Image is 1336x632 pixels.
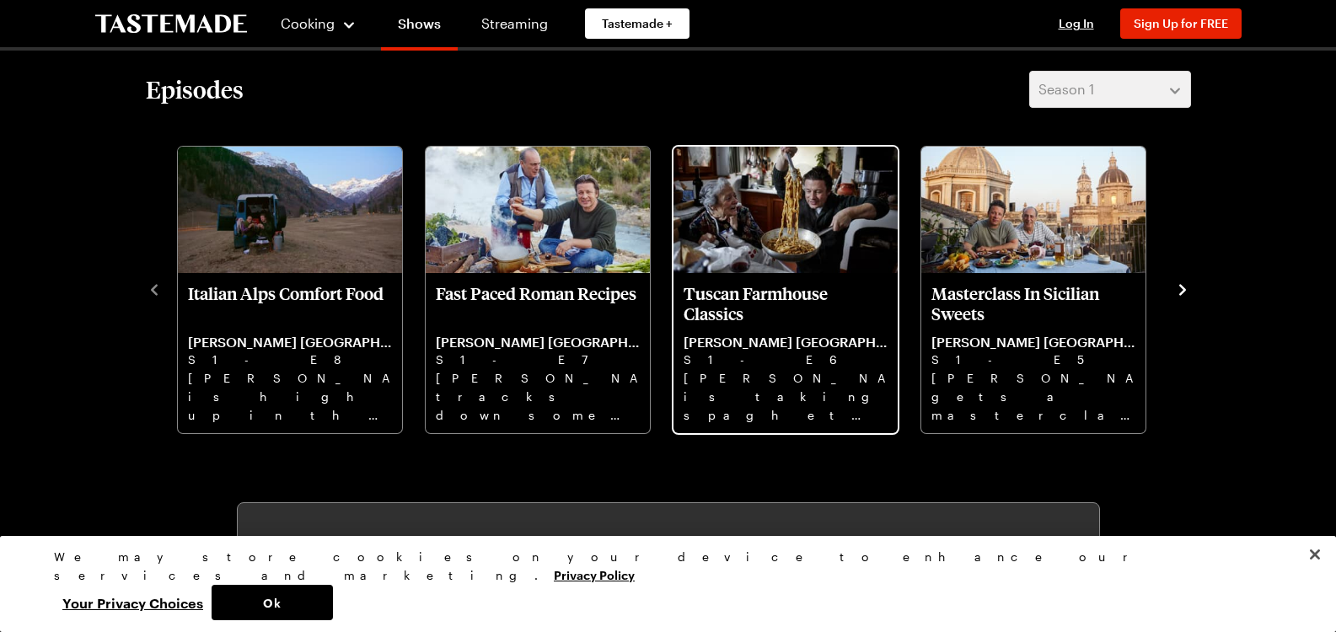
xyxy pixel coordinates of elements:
p: [PERSON_NAME] tracks down some fast, fresh and easy recipes, featuring [PERSON_NAME] and [PERSON_... [436,369,640,423]
div: 2 / 8 [424,142,672,435]
a: Shows [381,3,458,51]
button: Cooking [281,3,357,44]
button: Season 1 [1029,71,1191,108]
a: Tuscan Farmhouse Classics [684,283,888,423]
p: [PERSON_NAME] [GEOGRAPHIC_DATA] [931,334,1135,351]
p: [PERSON_NAME] gets a masterclass in Sicilian sweets and cooking up an epic tuna, prawn and pistac... [931,369,1135,423]
div: We may store cookies on your device to enhance our services and marketing. [54,548,1268,585]
img: Masterclass In Sicilian Sweets [921,147,1146,273]
div: Fast Paced Roman Recipes [426,147,650,433]
div: Tuscan Farmhouse Classics [673,147,898,433]
p: Italian Alps Comfort Food [188,283,392,324]
p: [PERSON_NAME] is high up in the Italian Alps cooking some great comfort food. [188,369,392,423]
h2: Episodes [146,74,244,104]
button: navigate to previous item [146,278,163,298]
a: To Tastemade Home Page [95,14,247,34]
a: Fast Paced Roman Recipes [436,283,640,423]
p: S1 - E7 [436,351,640,369]
div: Italian Alps Comfort Food [178,147,402,433]
a: Masterclass In Sicilian Sweets [931,283,1135,423]
p: Fast Paced Roman Recipes [436,283,640,324]
span: Log In [1059,16,1094,30]
p: [PERSON_NAME] [GEOGRAPHIC_DATA] [684,334,888,351]
a: Italian Alps Comfort Food [188,283,392,423]
div: 1 / 8 [176,142,424,435]
span: Sign Up for FREE [1134,16,1228,30]
img: Fast Paced Roman Recipes [426,147,650,273]
button: Sign Up for FREE [1120,8,1242,39]
p: Tuscan Farmhouse Classics [684,283,888,324]
span: Cooking [281,15,335,31]
a: More information about your privacy, opens in a new tab [554,566,635,582]
p: [PERSON_NAME] [GEOGRAPHIC_DATA] [436,334,640,351]
p: S1 - E8 [188,351,392,369]
div: Privacy [54,548,1268,620]
button: Close [1296,536,1333,573]
span: Tastemade + [602,15,673,32]
button: Your Privacy Choices [54,585,212,620]
p: [PERSON_NAME] is taking spaghetti bolognese to the next level and re-creating a mind-blowing [DEM... [684,369,888,423]
p: S1 - E5 [931,351,1135,369]
span: Season 1 [1038,79,1094,99]
a: Tastemade + [585,8,689,39]
img: Tuscan Farmhouse Classics [673,147,898,273]
img: Italian Alps Comfort Food [178,147,402,273]
div: 3 / 8 [672,142,920,435]
p: S1 - E6 [684,351,888,369]
div: 4 / 8 [920,142,1167,435]
button: Log In [1043,15,1110,32]
button: Ok [212,585,333,620]
p: Masterclass In Sicilian Sweets [931,283,1135,324]
div: Masterclass In Sicilian Sweets [921,147,1146,433]
button: navigate to next item [1174,278,1191,298]
p: [PERSON_NAME] [GEOGRAPHIC_DATA] [188,334,392,351]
